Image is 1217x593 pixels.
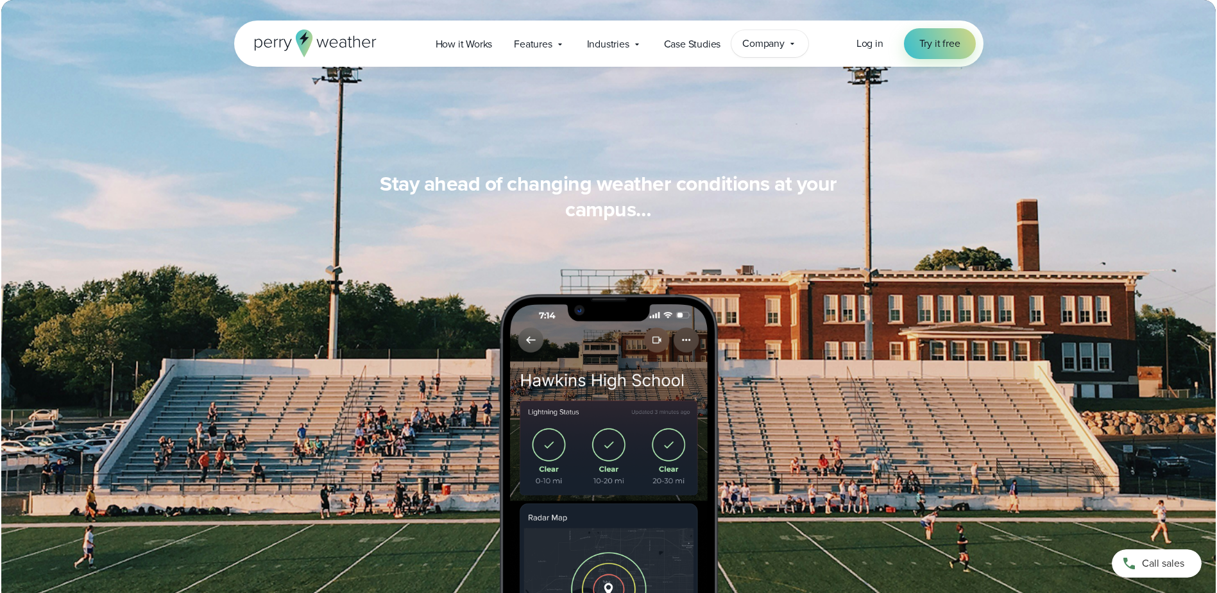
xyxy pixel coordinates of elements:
span: Industries [587,37,629,52]
a: Case Studies [653,31,732,57]
span: How it Works [436,37,493,52]
a: Try it free [904,28,976,59]
a: Call sales [1112,549,1202,578]
a: Log in [856,36,883,51]
a: How it Works [425,31,504,57]
span: Call sales [1142,556,1184,571]
span: Features [514,37,552,52]
span: Company [742,36,785,51]
span: Try it free [919,36,960,51]
span: Case Studies [664,37,721,52]
h3: Stay ahead of changing weather conditions at your campus… [362,171,855,222]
